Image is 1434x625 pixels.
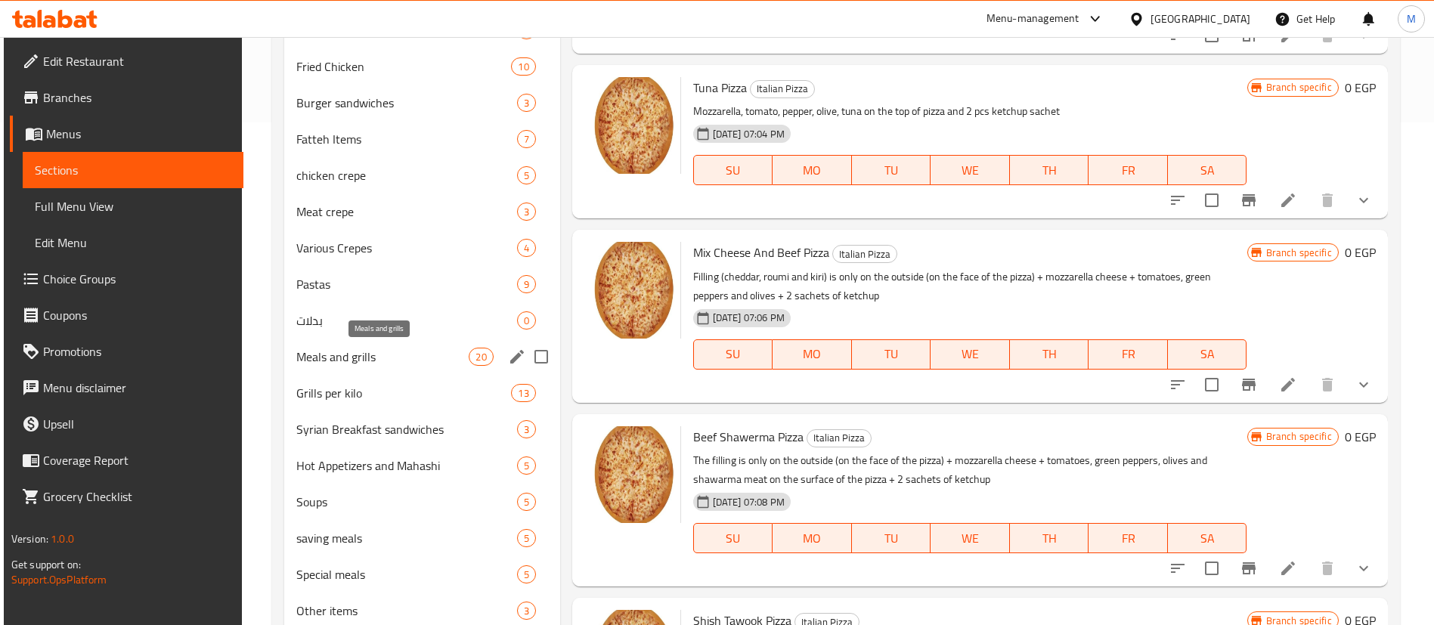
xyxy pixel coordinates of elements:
div: Burger sandwiches3 [284,85,560,121]
div: items [511,57,535,76]
button: SA [1168,155,1247,185]
button: SU [693,339,773,370]
img: Beef Shawerma Pizza [584,426,681,523]
span: saving meals [296,529,517,547]
div: items [517,602,536,620]
span: [DATE] 07:04 PM [707,127,791,141]
button: show more [1346,182,1382,218]
span: MO [779,343,846,365]
svg: Show Choices [1355,376,1373,394]
span: Branch specific [1260,429,1338,444]
span: Italian Pizza [751,80,814,97]
span: FR [1095,159,1162,181]
h6: 0 EGP [1345,426,1376,447]
button: Branch-specific-item [1231,367,1267,403]
span: Meat crepe [296,203,517,221]
span: Version: [11,529,48,549]
span: MO [779,159,846,181]
span: Menus [46,125,231,143]
span: Beef Shawerma Pizza [693,425,804,448]
div: Pastas9 [284,266,560,302]
span: FR [1095,343,1162,365]
div: Grills per kilo13 [284,375,560,411]
button: MO [773,523,852,553]
div: Special meals5 [284,556,560,593]
div: Fried Chicken [296,57,512,76]
div: items [517,493,536,511]
span: 5 [518,459,535,473]
button: sort-choices [1160,182,1196,218]
span: [DATE] 07:06 PM [707,311,791,325]
div: Fatteh Items7 [284,121,560,157]
span: 5 [518,169,535,183]
span: Edit Menu [35,234,231,252]
span: Select to update [1196,184,1228,216]
span: SU [700,528,767,549]
span: Coverage Report [43,451,231,469]
button: TH [1010,339,1089,370]
button: WE [931,155,1010,185]
a: Grocery Checklist [10,478,243,515]
div: Meat crepe3 [284,193,560,230]
a: Edit menu item [1279,559,1297,577]
span: SA [1174,159,1241,181]
span: Branches [43,88,231,107]
button: delete [1309,182,1346,218]
div: Italian Pizza [807,429,872,447]
span: Menu disclaimer [43,379,231,397]
button: delete [1309,367,1346,403]
span: Meals and grills [296,348,469,366]
div: Fatteh Items [296,130,517,148]
button: MO [773,339,852,370]
span: FR [1095,528,1162,549]
div: Syrian Breakfast sandwiches3 [284,411,560,447]
span: 5 [518,531,535,546]
span: TH [1016,343,1083,365]
div: Special meals [296,565,517,583]
div: Meals and grills20edit [284,339,560,375]
a: Edit menu item [1279,191,1297,209]
a: Choice Groups [10,261,243,297]
span: SU [700,343,767,365]
span: Get support on: [11,555,81,574]
a: Menus [10,116,243,152]
a: Promotions [10,333,243,370]
button: TH [1010,155,1089,185]
button: SU [693,155,773,185]
div: [GEOGRAPHIC_DATA] [1151,11,1250,27]
span: Mix Cheese And Beef Pizza [693,241,829,264]
a: Edit menu item [1279,376,1297,394]
div: Hot Appetizers and Mahashi [296,456,517,475]
span: WE [937,159,1004,181]
button: SA [1168,523,1247,553]
button: sort-choices [1160,550,1196,586]
div: items [517,275,536,293]
div: items [517,420,536,438]
span: chicken crepe [296,166,517,184]
div: chicken crepe5 [284,157,560,193]
img: Mix Cheese And Beef Pizza [584,242,681,339]
span: [DATE] 07:08 PM [707,495,791,509]
button: SU [693,523,773,553]
button: show more [1346,550,1382,586]
div: بدلات0 [284,302,560,339]
div: Hot Appetizers and Mahashi5 [284,447,560,484]
a: Full Menu View [23,188,243,224]
span: WE [937,528,1004,549]
button: SA [1168,339,1247,370]
div: items [517,166,536,184]
span: TH [1016,528,1083,549]
span: Edit Restaurant [43,52,231,70]
button: Branch-specific-item [1231,182,1267,218]
span: 7 [518,132,535,147]
div: items [517,311,536,330]
span: 9 [518,277,535,292]
button: TU [852,155,931,185]
span: Promotions [43,342,231,360]
span: 3 [518,604,535,618]
span: Burger sandwiches [296,94,517,112]
div: items [511,384,535,402]
span: Syrian Breakfast sandwiches [296,420,517,438]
